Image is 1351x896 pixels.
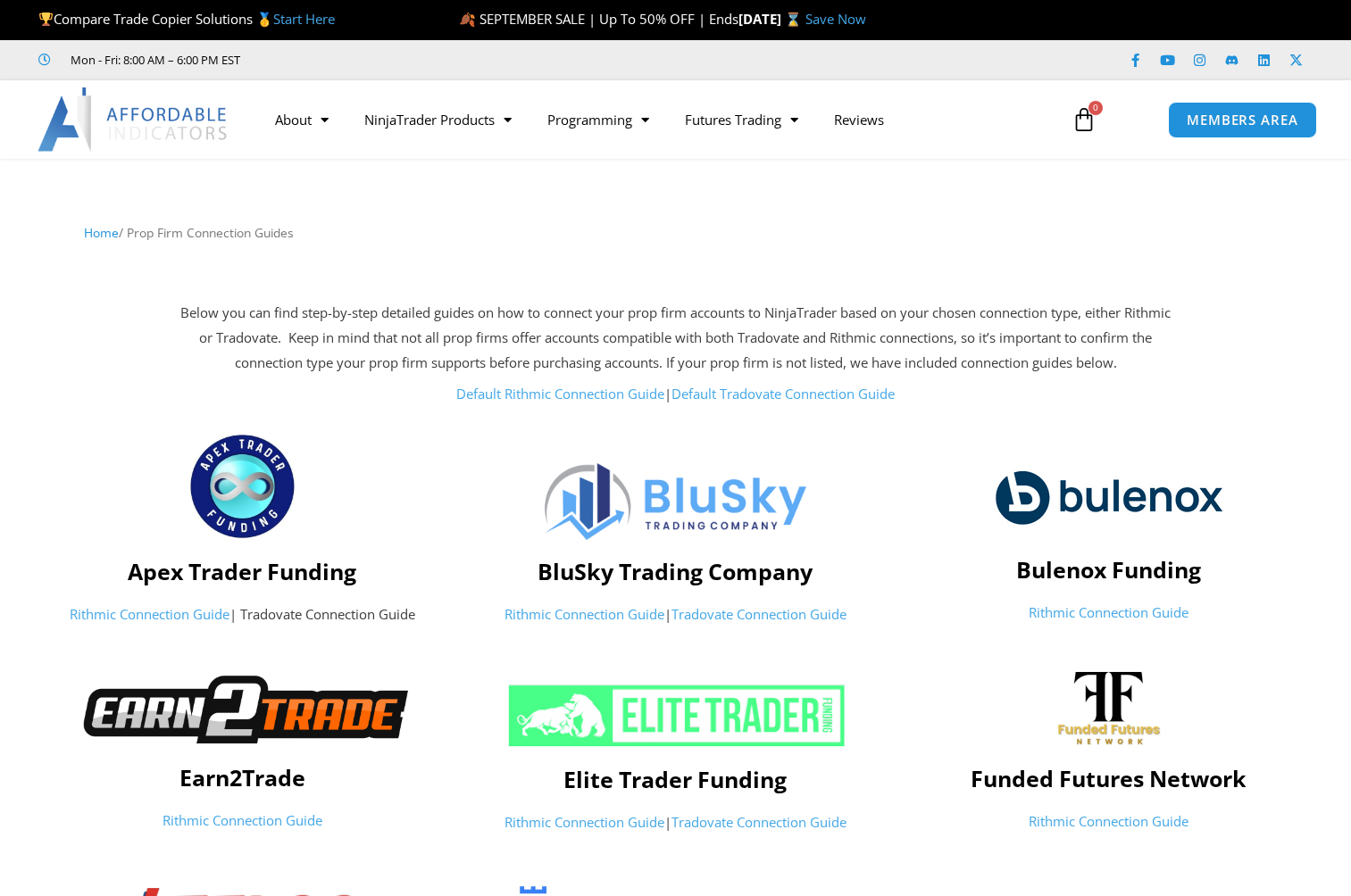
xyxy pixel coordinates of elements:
[163,811,322,829] a: Rithmic Connection Guide
[176,301,1176,376] p: Below you can find step-by-step detailed guides on how to connect your prop firm accounts to Ninj...
[1187,113,1298,127] span: MEMBERS AREA
[346,99,530,140] a: NinjaTrader Products
[35,558,450,585] h4: Apex Trader Funding
[1057,670,1161,747] img: channels4_profile | Affordable Indicators – NinjaTrader
[505,684,846,748] img: ETF 2024 NeonGrn 1 | Affordable Indicators – NinjaTrader
[38,87,229,152] img: LogoAI | Affordable Indicators – NinjaTrader
[456,385,664,402] a: Default Rithmic Connection Guide
[468,766,883,792] h4: Elite Trader Funding
[459,10,738,28] span: 🍂 SEPTEMBER SALE | Up To 50% OFF | Ends
[1029,603,1188,621] a: Rithmic Connection Guide
[38,10,335,28] span: Compare Trade Copier Solutions 🥇
[468,558,883,585] h4: BluSky Trading Company
[84,224,119,241] a: Home
[257,99,1055,140] nav: Menu
[995,456,1223,538] img: logo-2 | Affordable Indicators – NinjaTrader
[505,813,664,831] a: Rithmic Connection Guide
[901,556,1316,583] h4: Bulenox Funding
[66,49,240,71] span: Mon - Fri: 8:00 AM – 6:00 PM EST
[1088,101,1103,115] span: 0
[1029,812,1188,830] a: Rithmic Connection Guide
[901,765,1316,792] h4: Funded Futures Network
[265,51,533,69] iframe: Customer reviews powered by Trustpilot
[1045,94,1123,145] a: 0
[188,432,296,541] img: apex_Logo1 | Affordable Indicators – NinjaTrader
[505,605,664,623] a: Rithmic Connection Guide
[257,99,346,140] a: About
[671,813,846,831] a: Tradovate Connection Guide
[468,602,883,627] p: |
[468,810,883,835] p: |
[273,10,335,28] a: Start Here
[35,602,450,627] p: | Tradovate Connection Guide
[816,99,902,140] a: Reviews
[62,672,423,746] img: Earn2TradeNB | Affordable Indicators – NinjaTrader
[545,463,806,540] img: Logo | Affordable Indicators – NinjaTrader
[84,221,1267,245] nav: Breadcrumb
[671,385,895,402] a: Default Tradovate Connection Guide
[35,764,450,791] h4: Earn2Trade
[805,10,866,28] a: Save Now
[1168,102,1317,138] a: MEMBERS AREA
[176,382,1176,407] p: |
[738,10,805,28] strong: [DATE] ⌛
[39,12,53,26] img: 🏆
[530,99,667,140] a: Programming
[667,99,816,140] a: Futures Trading
[671,605,846,623] a: Tradovate Connection Guide
[70,605,229,623] a: Rithmic Connection Guide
